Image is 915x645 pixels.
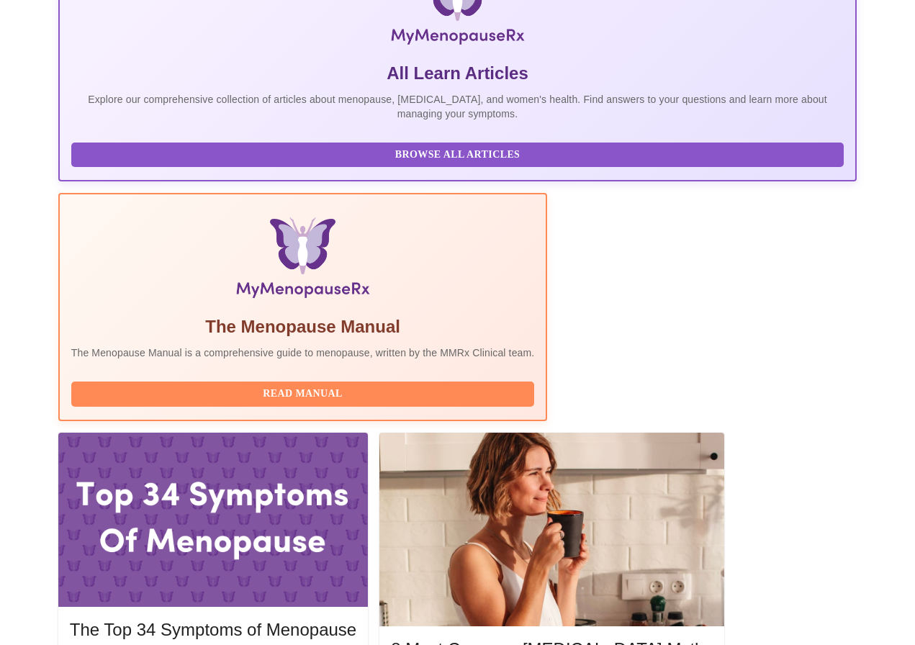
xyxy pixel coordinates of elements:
[86,385,520,403] span: Read Manual
[70,618,356,641] h5: The Top 34 Symptoms of Menopause
[71,62,844,85] h5: All Learn Articles
[71,346,535,360] p: The Menopause Manual is a comprehensive guide to menopause, written by the MMRx Clinical team.
[71,315,535,338] h5: The Menopause Manual
[86,146,830,164] span: Browse All Articles
[71,92,844,121] p: Explore our comprehensive collection of articles about menopause, [MEDICAL_DATA], and women's hea...
[71,143,844,168] button: Browse All Articles
[71,387,538,399] a: Read Manual
[71,382,535,407] button: Read Manual
[145,217,461,304] img: Menopause Manual
[71,148,848,160] a: Browse All Articles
